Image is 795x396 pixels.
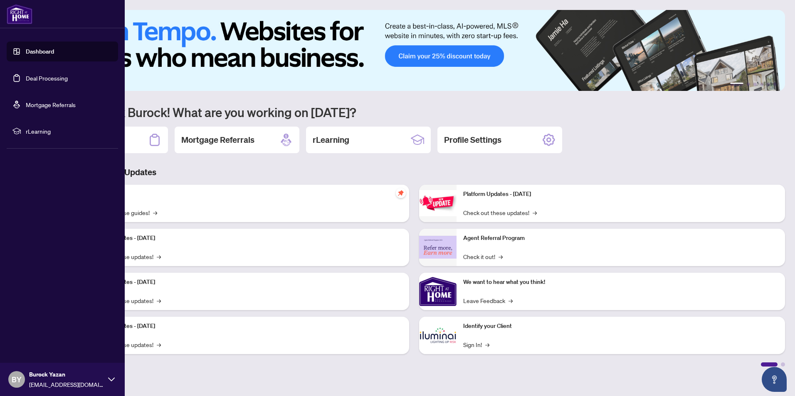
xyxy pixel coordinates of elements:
[12,374,22,385] span: BY
[43,166,785,178] h3: Brokerage & Industry Updates
[396,188,406,198] span: pushpin
[463,340,489,349] a: Sign In!→
[760,83,763,86] button: 4
[26,74,68,82] a: Deal Processing
[463,278,778,287] p: We want to hear what you think!
[509,296,513,305] span: →
[463,208,537,217] a: Check out these updates!→
[43,104,785,120] h1: Welcome back Burock! What are you working on [DATE]?
[157,340,161,349] span: →
[753,83,757,86] button: 3
[419,273,457,310] img: We want to hear what you think!
[43,10,785,91] img: Slide 0
[87,322,402,331] p: Platform Updates - [DATE]
[419,236,457,259] img: Agent Referral Program
[463,234,778,243] p: Agent Referral Program
[26,48,54,55] a: Dashboard
[767,83,770,86] button: 5
[463,296,513,305] a: Leave Feedback→
[463,190,778,199] p: Platform Updates - [DATE]
[157,252,161,261] span: →
[419,190,457,216] img: Platform Updates - June 23, 2025
[444,134,501,146] h2: Profile Settings
[773,83,777,86] button: 6
[762,367,787,392] button: Open asap
[419,317,457,354] img: Identify your Client
[157,296,161,305] span: →
[485,340,489,349] span: →
[87,234,402,243] p: Platform Updates - [DATE]
[463,322,778,331] p: Identify your Client
[181,134,254,146] h2: Mortgage Referrals
[26,127,112,136] span: rLearning
[29,370,104,379] span: Burock Yazan
[730,83,743,86] button: 1
[499,252,503,261] span: →
[313,134,349,146] h2: rLearning
[26,101,76,108] a: Mortgage Referrals
[747,83,750,86] button: 2
[153,208,157,217] span: →
[463,252,503,261] a: Check it out!→
[87,278,402,287] p: Platform Updates - [DATE]
[533,208,537,217] span: →
[7,4,32,24] img: logo
[29,380,104,389] span: [EMAIL_ADDRESS][DOMAIN_NAME]
[87,190,402,199] p: Self-Help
